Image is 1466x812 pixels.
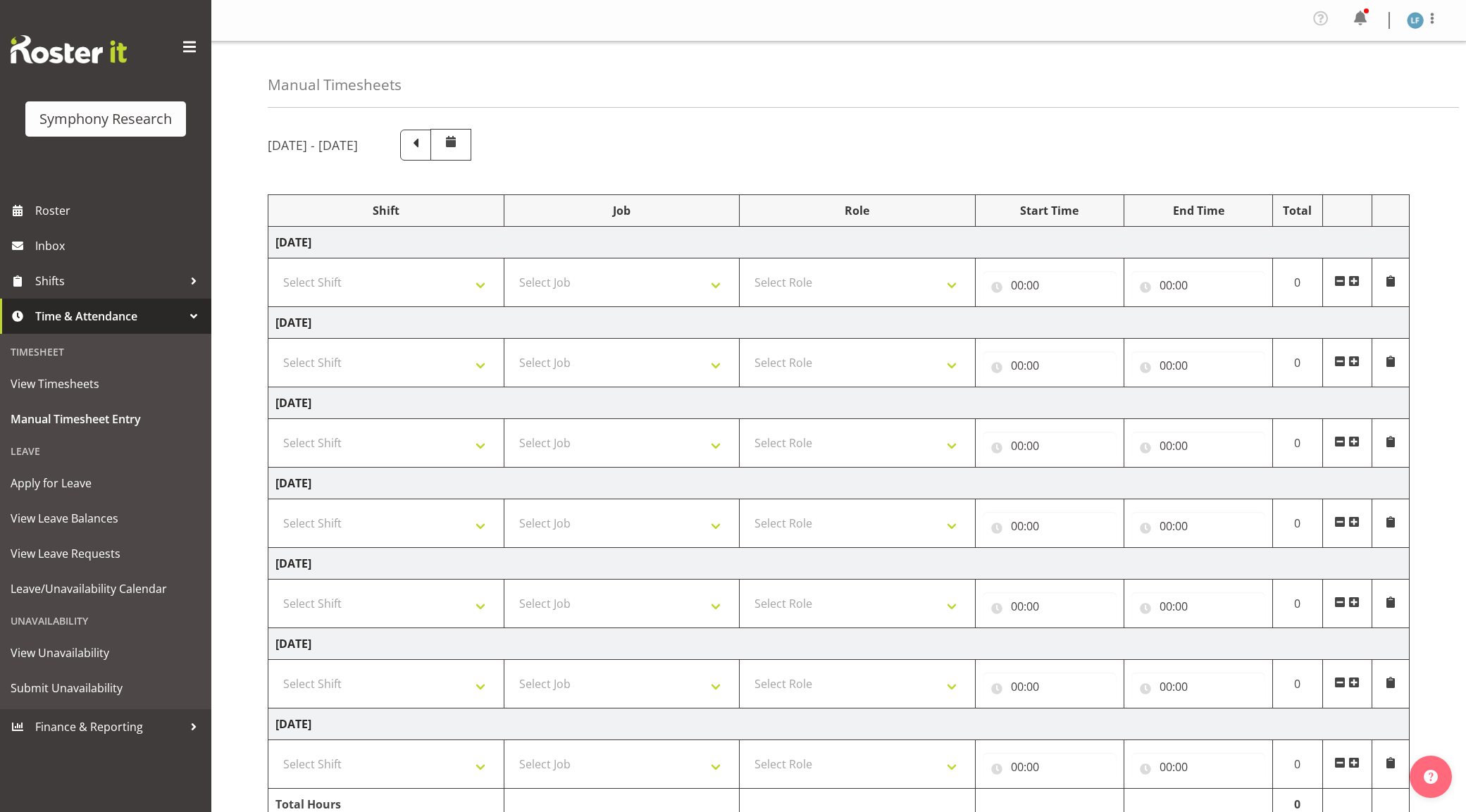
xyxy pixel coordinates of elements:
[4,437,208,466] div: Leave
[983,351,1117,380] input: Click to select...
[268,307,1410,339] td: [DATE]
[4,635,208,670] a: View Unavailability
[4,337,208,366] div: Timesheet
[1131,753,1265,781] input: Click to select...
[11,677,201,699] span: Submit Unavailability
[983,512,1117,540] input: Click to select...
[4,571,208,606] a: Leave/Unavailability Calendar
[11,473,201,494] span: Apply for Leave
[1273,499,1322,548] td: 0
[747,202,968,219] div: Role
[39,108,172,130] div: Symphony Research
[35,270,183,292] span: Shifts
[1131,271,1265,299] input: Click to select...
[1273,580,1322,628] td: 0
[35,306,183,327] span: Time & Attendance
[983,202,1117,219] div: Start Time
[1424,770,1438,784] img: help-xxl-2.png
[268,137,358,153] h5: [DATE] - [DATE]
[511,202,733,219] div: Job
[4,670,208,706] a: Submit Unavailability
[268,628,1410,660] td: [DATE]
[1131,673,1265,701] input: Click to select...
[11,35,127,63] img: Rosterit website logo
[275,202,497,219] div: Shift
[1407,12,1424,29] img: lolo-fiaola1981.jpg
[983,432,1117,460] input: Click to select...
[1273,740,1322,789] td: 0
[1280,202,1315,219] div: Total
[35,716,183,737] span: Finance & Reporting
[268,468,1410,499] td: [DATE]
[983,271,1117,299] input: Click to select...
[1273,660,1322,708] td: 0
[268,548,1410,580] td: [DATE]
[4,536,208,571] a: View Leave Requests
[4,501,208,536] a: View Leave Balances
[1273,339,1322,387] td: 0
[983,673,1117,701] input: Click to select...
[4,606,208,635] div: Unavailability
[11,508,201,529] span: View Leave Balances
[983,753,1117,781] input: Click to select...
[1131,351,1265,380] input: Click to select...
[1131,202,1265,219] div: End Time
[1273,258,1322,307] td: 0
[1131,432,1265,460] input: Click to select...
[4,401,208,437] a: Manual Timesheet Entry
[268,387,1410,419] td: [DATE]
[11,543,201,564] span: View Leave Requests
[4,366,208,401] a: View Timesheets
[11,578,201,599] span: Leave/Unavailability Calendar
[1131,592,1265,620] input: Click to select...
[11,642,201,663] span: View Unavailability
[11,373,201,394] span: View Timesheets
[1131,512,1265,540] input: Click to select...
[268,227,1410,258] td: [DATE]
[4,466,208,501] a: Apply for Leave
[268,708,1410,740] td: [DATE]
[35,200,204,221] span: Roster
[35,235,204,256] span: Inbox
[268,77,402,93] h4: Manual Timesheets
[1273,419,1322,468] td: 0
[11,408,201,430] span: Manual Timesheet Entry
[983,592,1117,620] input: Click to select...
